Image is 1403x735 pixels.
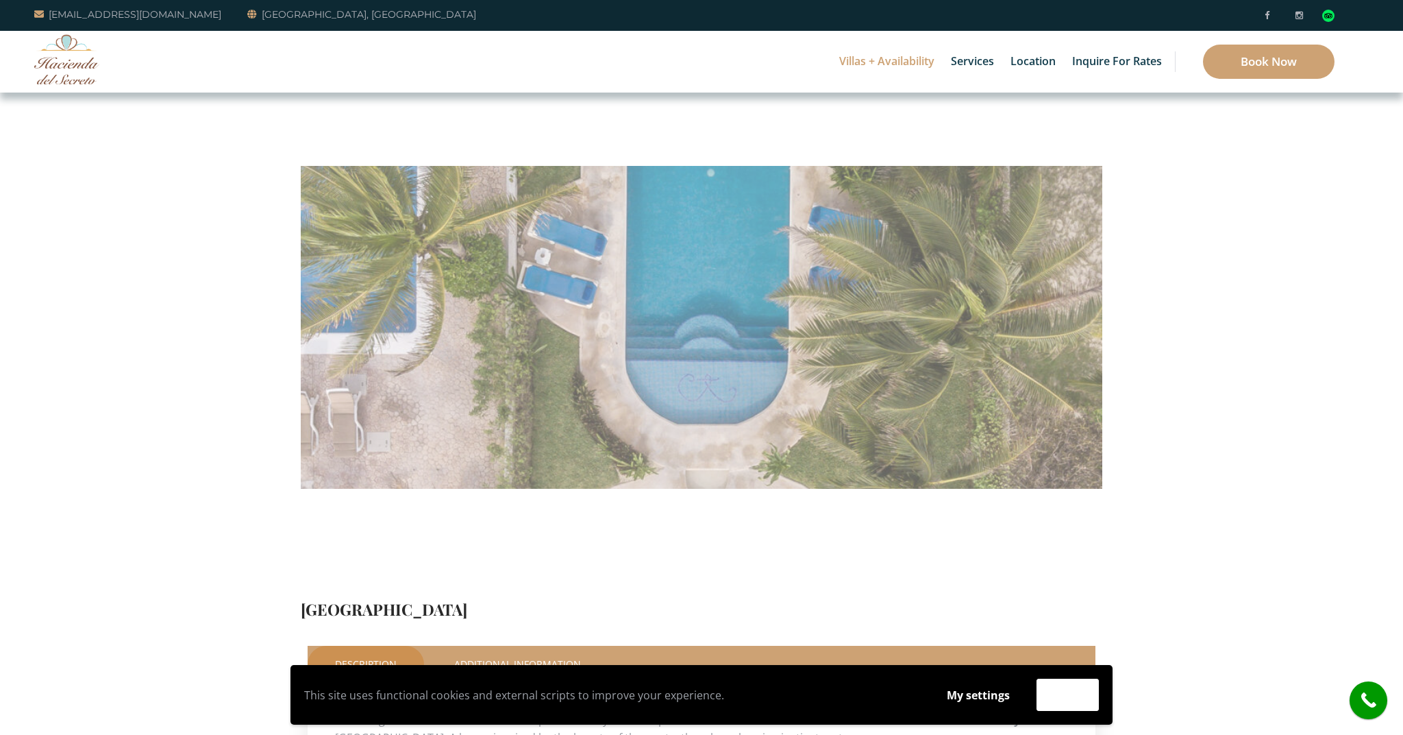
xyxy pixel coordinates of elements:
[34,34,99,84] img: Awesome Logo
[1036,679,1099,711] button: Accept
[34,6,221,23] a: [EMAIL_ADDRESS][DOMAIN_NAME]
[1350,682,1387,719] a: call
[1004,31,1063,93] a: Location
[301,599,467,620] a: [GEOGRAPHIC_DATA]
[1353,685,1384,716] i: call
[934,679,1023,711] button: My settings
[304,685,920,706] p: This site uses functional cookies and external scripts to improve your experience.
[1322,10,1334,22] img: Tripadvisor_logomark.svg
[301,60,1102,594] img: DJI_0217-1000x667.jpg
[1203,45,1334,79] a: Book Now
[1322,10,1334,22] div: Read traveler reviews on Tripadvisor
[944,31,1001,93] a: Services
[427,646,608,683] a: Additional Information
[247,6,476,23] a: [GEOGRAPHIC_DATA], [GEOGRAPHIC_DATA]
[308,646,424,683] a: Description
[832,31,941,93] a: Villas + Availability
[1065,31,1169,93] a: Inquire for Rates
